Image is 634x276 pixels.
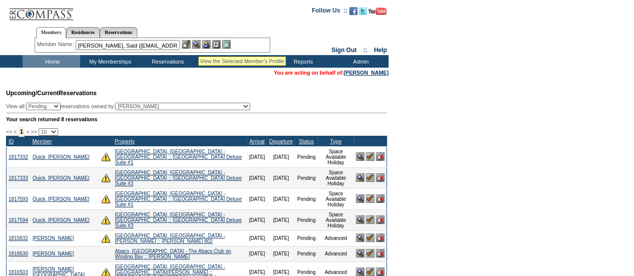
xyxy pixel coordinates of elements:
img: View Reservation [356,173,364,182]
img: View Reservation [356,267,364,276]
img: There are insufficient days and/or tokens to cover this reservation [101,234,110,243]
a: [GEOGRAPHIC_DATA], [GEOGRAPHIC_DATA] - [GEOGRAPHIC_DATA] :: [GEOGRAPHIC_DATA] Deluxe Suite #1 [115,149,242,165]
td: [DATE] [247,146,267,167]
td: Admin [331,55,388,68]
td: Space Available Holiday [318,146,354,167]
img: View Reservation [356,152,364,161]
td: [DATE] [267,167,295,188]
img: Cancel Reservation [376,249,384,257]
img: Become our fan on Facebook [349,7,357,15]
td: Vacation Collection [195,55,273,68]
td: [DATE] [267,209,295,230]
img: Cancel Reservation [376,194,384,203]
span: >> [31,129,37,135]
div: Your search returned 8 reservations [6,116,387,122]
img: There are insufficient days and/or tokens to cover this reservation [101,215,110,224]
td: Reservations [138,55,195,68]
td: My Memberships [80,55,138,68]
a: Quick, [PERSON_NAME] [33,217,89,223]
a: 1817593 [9,196,28,202]
td: Advanced [318,246,354,261]
img: Confirm Reservation [366,194,374,203]
a: [GEOGRAPHIC_DATA], [GEOGRAPHIC_DATA] - [GEOGRAPHIC_DATA] :: [GEOGRAPHIC_DATA] Deluxe Suite #1 [115,191,242,207]
a: Type [330,138,341,144]
img: View Reservation [356,194,364,203]
img: Cancel Reservation [376,215,384,224]
img: There are insufficient days and/or tokens to cover this reservation [101,152,110,161]
td: Space Available Holiday [318,167,354,188]
td: Space Available Holiday [318,209,354,230]
img: Confirm Reservation [366,267,374,276]
a: Follow us on Twitter [359,10,367,16]
a: 1817594 [9,217,28,223]
td: [DATE] [247,188,267,209]
img: Confirm Reservation [366,249,374,257]
img: View Reservation [356,249,364,257]
img: Reservations [212,40,221,49]
a: Member [32,138,52,144]
font: You are acting on behalf of: [274,70,388,76]
img: Confirm Reservation [366,173,374,182]
a: Status [299,138,314,144]
td: Pending [295,188,318,209]
td: [DATE] [267,146,295,167]
td: Pending [295,146,318,167]
a: Become our fan on Facebook [349,10,357,16]
span: :: [363,47,367,54]
a: 1817333 [9,175,28,181]
a: Departure [269,138,293,144]
a: 1818530 [9,251,28,256]
a: [GEOGRAPHIC_DATA], [GEOGRAPHIC_DATA] - [GEOGRAPHIC_DATA] :: [GEOGRAPHIC_DATA] Deluxe Suite #3 [115,212,242,228]
img: There are insufficient days and/or tokens to cover this reservation [101,173,110,182]
div: Member Name: [37,40,76,49]
div: View all: reservations owned by: [6,103,255,110]
a: Reservations [100,27,137,38]
a: [GEOGRAPHIC_DATA], [GEOGRAPHIC_DATA] - [PERSON_NAME] :: [PERSON_NAME] 802 [115,233,225,244]
img: Confirm Reservation [366,233,374,242]
span: 1 [19,127,25,137]
img: View [192,40,200,49]
td: [DATE] [247,230,267,246]
img: b_calculator.gif [222,40,231,49]
img: Cancel Reservation [376,233,384,242]
a: ID [9,138,14,144]
a: 1817332 [9,154,28,160]
td: Pending [295,246,318,261]
img: Cancel Reservation [376,267,384,276]
td: [DATE] [267,246,295,261]
td: Follow Us :: [312,6,347,18]
img: Cancel Reservation [376,173,384,182]
a: [PERSON_NAME] [33,251,74,256]
a: Sign Out [331,47,356,54]
td: [DATE] [247,209,267,230]
img: Confirm Reservation [366,152,374,161]
span: << [6,129,12,135]
img: Subscribe to our YouTube Channel [368,8,386,15]
a: Quick, [PERSON_NAME] [33,154,89,160]
td: Home [23,55,80,68]
td: [DATE] [247,246,267,261]
a: Quick, [PERSON_NAME] [33,175,89,181]
td: Space Available Holiday [318,188,354,209]
a: Subscribe to our YouTube Channel [368,10,386,16]
a: Quick, [PERSON_NAME] [33,196,89,202]
a: Help [374,47,387,54]
td: Pending [295,209,318,230]
a: [GEOGRAPHIC_DATA], [GEOGRAPHIC_DATA] - [GEOGRAPHIC_DATA] :: [GEOGRAPHIC_DATA] Deluxe Suite #3 [115,170,242,186]
img: Impersonate [202,40,210,49]
a: Residences [66,27,100,38]
span: < [14,129,17,135]
a: 1816503 [9,269,28,275]
a: [PERSON_NAME] [33,235,74,241]
img: There are insufficient days and/or tokens to cover this reservation [101,194,110,203]
td: Pending [295,167,318,188]
img: b_edit.gif [182,40,190,49]
a: [PERSON_NAME] [344,70,388,76]
img: Follow us on Twitter [359,7,367,15]
img: Confirm Reservation [366,215,374,224]
span: Upcoming/Current [6,90,59,97]
td: Reports [273,55,331,68]
a: Arrival [250,138,265,144]
span: Reservations [6,90,97,97]
img: Cancel Reservation [376,152,384,161]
